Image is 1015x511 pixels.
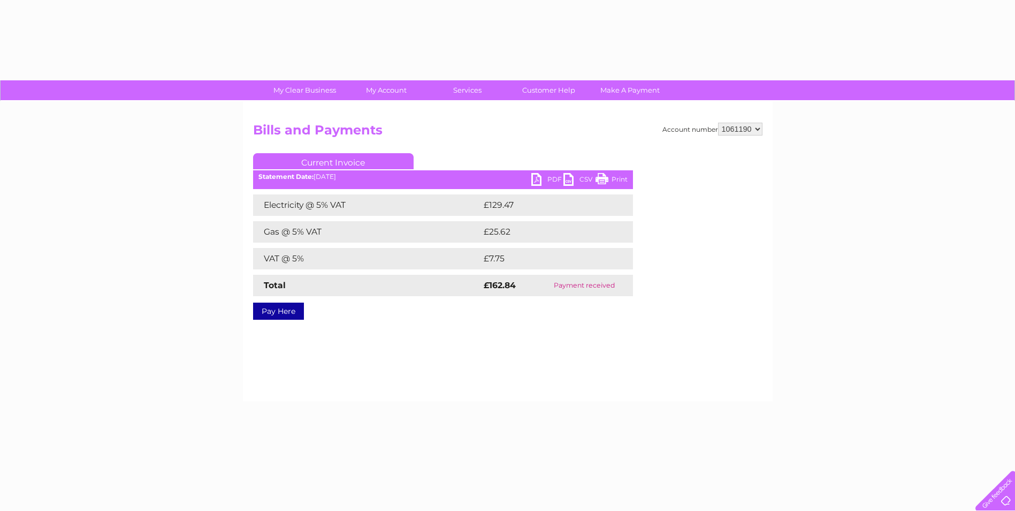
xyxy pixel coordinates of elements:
[253,123,762,143] h2: Bills and Payments
[253,173,633,181] div: [DATE]
[596,173,628,189] a: Print
[264,280,286,290] strong: Total
[586,80,674,100] a: Make A Payment
[481,248,607,269] td: £7.75
[481,194,613,216] td: £129.47
[536,275,633,296] td: Payment received
[662,123,762,136] div: Account number
[481,221,611,243] td: £25.62
[484,280,516,290] strong: £162.84
[253,303,304,320] a: Pay Here
[342,80,430,100] a: My Account
[258,172,314,181] b: Statement Date:
[253,248,481,269] td: VAT @ 5%
[253,194,481,216] td: Electricity @ 5% VAT
[423,80,512,100] a: Services
[261,80,349,100] a: My Clear Business
[253,221,481,243] td: Gas @ 5% VAT
[531,173,563,189] a: PDF
[563,173,596,189] a: CSV
[253,153,414,169] a: Current Invoice
[505,80,593,100] a: Customer Help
